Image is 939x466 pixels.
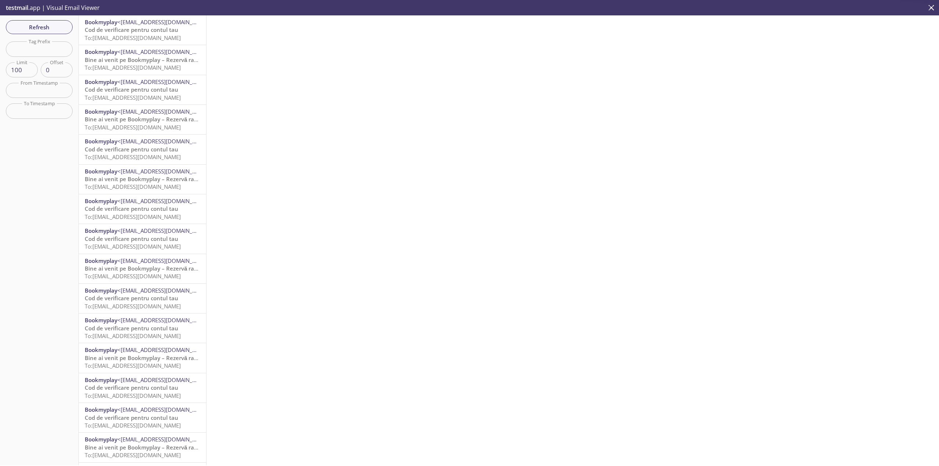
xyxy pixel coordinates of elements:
[79,313,206,343] div: Bookmyplay<[EMAIL_ADDRESS][DOMAIN_NAME]>Cod de verificare pentru contul tauTo:[EMAIL_ADDRESS][DOM...
[79,254,206,283] div: Bookmyplay<[EMAIL_ADDRESS][DOMAIN_NAME]>Bine ai venit pe Bookmyplay – Rezervă rapid locul de joac...
[6,20,73,34] button: Refresh
[79,165,206,194] div: Bookmyplay<[EMAIL_ADDRESS][DOMAIN_NAME]>Bine ai venit pe Bookmyplay – Rezervă rapid locul de joac...
[79,45,206,74] div: Bookmyplay<[EMAIL_ADDRESS][DOMAIN_NAME]>Bine ai venit pe Bookmyplay – Rezervă rapid locul de joac...
[117,197,212,205] span: <[EMAIL_ADDRESS][DOMAIN_NAME]>
[79,433,206,462] div: Bookmyplay<[EMAIL_ADDRESS][DOMAIN_NAME]>Bine ai venit pe Bookmyplay – Rezervă rapid locul de joac...
[117,18,212,26] span: <[EMAIL_ADDRESS][DOMAIN_NAME]>
[79,224,206,253] div: Bookmyplay<[EMAIL_ADDRESS][DOMAIN_NAME]>Cod de verificare pentru contul tauTo:[EMAIL_ADDRESS][DOM...
[117,436,212,443] span: <[EMAIL_ADDRESS][DOMAIN_NAME]>
[85,235,178,242] span: Cod de verificare pentru contul tau
[85,153,181,161] span: To: [EMAIL_ADDRESS][DOMAIN_NAME]
[85,316,117,324] span: Bookmyplay
[85,243,181,250] span: To: [EMAIL_ADDRESS][DOMAIN_NAME]
[79,373,206,403] div: Bookmyplay<[EMAIL_ADDRESS][DOMAIN_NAME]>Cod de verificare pentru contul tauTo:[EMAIL_ADDRESS][DOM...
[85,422,181,429] span: To: [EMAIL_ADDRESS][DOMAIN_NAME]
[6,4,28,12] span: testmail
[12,22,67,32] span: Refresh
[79,75,206,104] div: Bookmyplay<[EMAIL_ADDRESS][DOMAIN_NAME]>Cod de verificare pentru contul tauTo:[EMAIL_ADDRESS][DOM...
[117,108,212,115] span: <[EMAIL_ADDRESS][DOMAIN_NAME]>
[85,227,117,234] span: Bookmyplay
[85,444,261,451] span: Bine ai venit pe Bookmyplay – Rezervă rapid locul de joacă perfect!
[85,436,117,443] span: Bookmyplay
[85,86,178,93] span: Cod de verificare pentru contul tau
[117,346,212,353] span: <[EMAIL_ADDRESS][DOMAIN_NAME]>
[85,265,261,272] span: Bine ai venit pe Bookmyplay – Rezervă rapid locul de joacă perfect!
[85,294,178,302] span: Cod de verificare pentru contul tau
[85,183,181,190] span: To: [EMAIL_ADDRESS][DOMAIN_NAME]
[85,124,181,131] span: To: [EMAIL_ADDRESS][DOMAIN_NAME]
[85,346,117,353] span: Bookmyplay
[117,287,212,294] span: <[EMAIL_ADDRESS][DOMAIN_NAME]>
[79,15,206,45] div: Bookmyplay<[EMAIL_ADDRESS][DOMAIN_NAME]>Cod de verificare pentru contul tauTo:[EMAIL_ADDRESS][DOM...
[117,48,212,55] span: <[EMAIL_ADDRESS][DOMAIN_NAME]>
[85,137,117,145] span: Bookmyplay
[85,64,181,71] span: To: [EMAIL_ADDRESS][DOMAIN_NAME]
[85,108,117,115] span: Bookmyplay
[85,257,117,264] span: Bookmyplay
[79,343,206,373] div: Bookmyplay<[EMAIL_ADDRESS][DOMAIN_NAME]>Bine ai venit pe Bookmyplay – Rezervă rapid locul de joac...
[85,384,178,391] span: Cod de verificare pentru contul tau
[85,354,261,362] span: Bine ai venit pe Bookmyplay – Rezervă rapid locul de joacă perfect!
[117,376,212,384] span: <[EMAIL_ADDRESS][DOMAIN_NAME]>
[117,227,212,234] span: <[EMAIL_ADDRESS][DOMAIN_NAME]>
[85,451,181,459] span: To: [EMAIL_ADDRESS][DOMAIN_NAME]
[85,272,181,280] span: To: [EMAIL_ADDRESS][DOMAIN_NAME]
[79,403,206,432] div: Bookmyplay<[EMAIL_ADDRESS][DOMAIN_NAME]>Cod de verificare pentru contul tauTo:[EMAIL_ADDRESS][DOM...
[85,175,261,183] span: Bine ai venit pe Bookmyplay – Rezervă rapid locul de joacă perfect!
[85,414,178,421] span: Cod de verificare pentru contul tau
[117,168,212,175] span: <[EMAIL_ADDRESS][DOMAIN_NAME]>
[85,78,117,85] span: Bookmyplay
[85,26,178,33] span: Cod de verificare pentru contul tau
[79,284,206,313] div: Bookmyplay<[EMAIL_ADDRESS][DOMAIN_NAME]>Cod de verificare pentru contul tauTo:[EMAIL_ADDRESS][DOM...
[85,18,117,26] span: Bookmyplay
[85,34,181,41] span: To: [EMAIL_ADDRESS][DOMAIN_NAME]
[85,392,181,399] span: To: [EMAIL_ADDRESS][DOMAIN_NAME]
[79,135,206,164] div: Bookmyplay<[EMAIL_ADDRESS][DOMAIN_NAME]>Cod de verificare pentru contul tauTo:[EMAIL_ADDRESS][DOM...
[85,332,181,340] span: To: [EMAIL_ADDRESS][DOMAIN_NAME]
[85,146,178,153] span: Cod de verificare pentru contul tau
[79,105,206,134] div: Bookmyplay<[EMAIL_ADDRESS][DOMAIN_NAME]>Bine ai venit pe Bookmyplay – Rezervă rapid locul de joac...
[117,257,212,264] span: <[EMAIL_ADDRESS][DOMAIN_NAME]>
[85,287,117,294] span: Bookmyplay
[85,115,261,123] span: Bine ai venit pe Bookmyplay – Rezervă rapid locul de joacă perfect!
[85,324,178,332] span: Cod de verificare pentru contul tau
[117,316,212,324] span: <[EMAIL_ADDRESS][DOMAIN_NAME]>
[79,194,206,224] div: Bookmyplay<[EMAIL_ADDRESS][DOMAIN_NAME]>Cod de verificare pentru contul tauTo:[EMAIL_ADDRESS][DOM...
[85,362,181,369] span: To: [EMAIL_ADDRESS][DOMAIN_NAME]
[85,197,117,205] span: Bookmyplay
[85,213,181,220] span: To: [EMAIL_ADDRESS][DOMAIN_NAME]
[117,406,212,413] span: <[EMAIL_ADDRESS][DOMAIN_NAME]>
[85,168,117,175] span: Bookmyplay
[85,48,117,55] span: Bookmyplay
[85,302,181,310] span: To: [EMAIL_ADDRESS][DOMAIN_NAME]
[85,406,117,413] span: Bookmyplay
[117,78,212,85] span: <[EMAIL_ADDRESS][DOMAIN_NAME]>
[85,205,178,212] span: Cod de verificare pentru contul tau
[85,94,181,101] span: To: [EMAIL_ADDRESS][DOMAIN_NAME]
[85,376,117,384] span: Bookmyplay
[117,137,212,145] span: <[EMAIL_ADDRESS][DOMAIN_NAME]>
[85,56,261,63] span: Bine ai venit pe Bookmyplay – Rezervă rapid locul de joacă perfect!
